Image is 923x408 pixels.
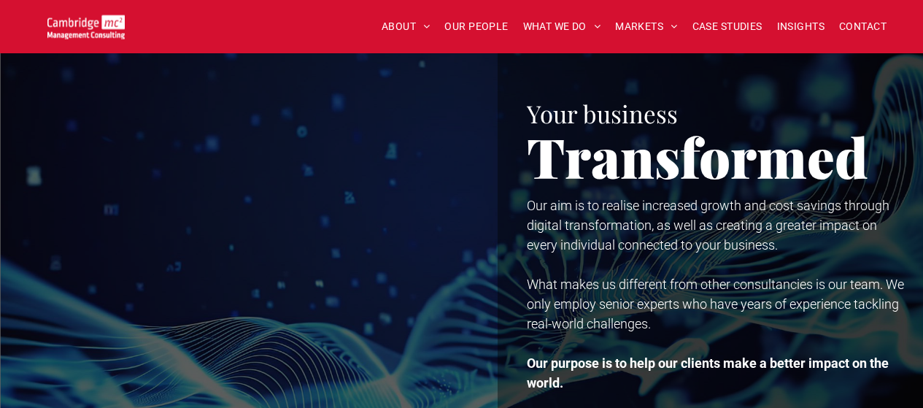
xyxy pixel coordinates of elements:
[527,97,678,129] span: Your business
[437,15,515,38] a: OUR PEOPLE
[527,355,889,390] strong: Our purpose is to help our clients make a better impact on the world.
[47,15,125,39] img: Go to Homepage
[527,277,904,331] span: What makes us different from other consultancies is our team. We only employ senior experts who h...
[685,15,770,38] a: CASE STUDIES
[527,120,868,193] span: Transformed
[516,15,609,38] a: WHAT WE DO
[527,198,889,253] span: Our aim is to realise increased growth and cost savings through digital transformation, as well a...
[608,15,684,38] a: MARKETS
[374,15,438,38] a: ABOUT
[770,15,832,38] a: INSIGHTS
[832,15,894,38] a: CONTACT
